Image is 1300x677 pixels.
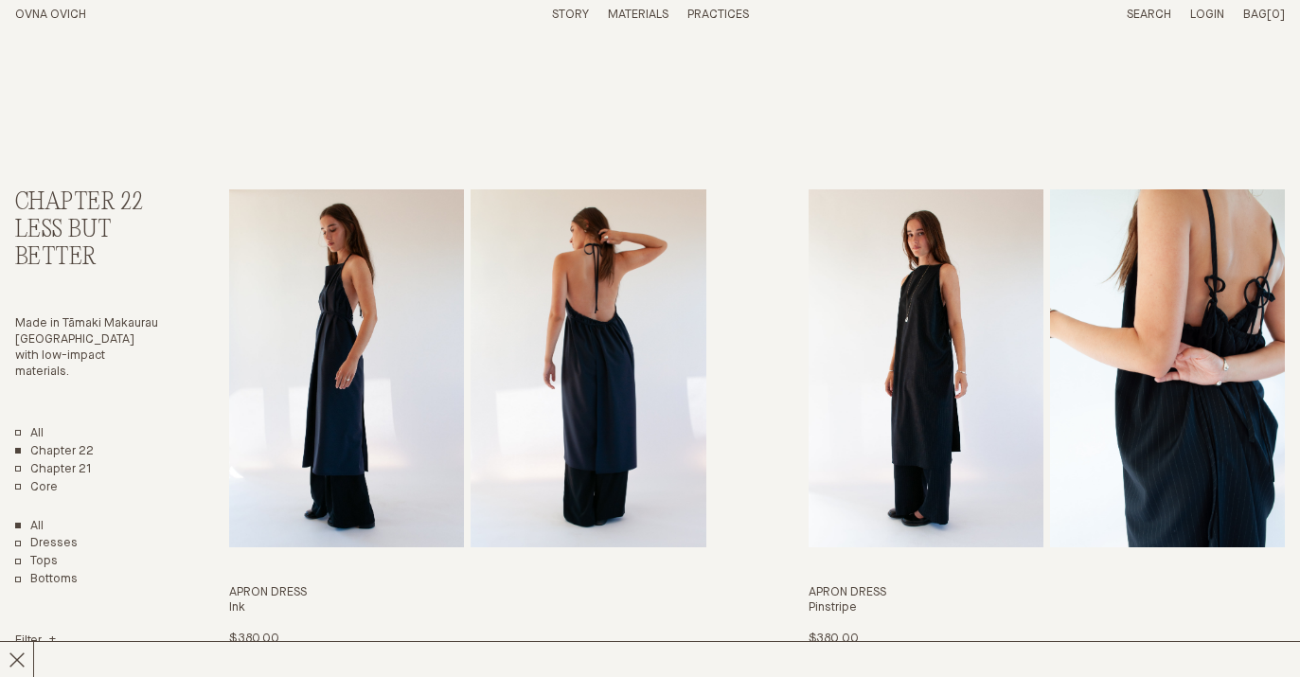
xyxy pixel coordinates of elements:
h3: Less But Better [15,217,161,272]
a: All [15,426,44,442]
a: Chapter 21 [15,462,92,478]
a: Story [552,9,589,21]
p: Made in Tāmaki Makaurau [GEOGRAPHIC_DATA] with low-impact materials. [15,316,161,381]
h2: Chapter 22 [15,189,161,217]
a: Login [1190,9,1224,21]
summary: Filter [15,633,56,650]
a: Apron Dress [229,189,705,648]
a: Practices [687,9,749,21]
h3: Apron Dress [229,585,705,601]
h3: Apron Dress [809,585,1285,601]
a: Show All [15,519,44,535]
a: Core [15,480,58,496]
a: Tops [15,554,58,570]
span: $380.00 [809,632,859,645]
a: Dresses [15,536,78,552]
a: Materials [608,9,668,21]
img: Apron Dress [809,189,1043,547]
a: Home [15,9,86,21]
span: $380.00 [229,632,279,645]
a: Apron Dress [809,189,1285,648]
img: Apron Dress [229,189,464,547]
h4: Pinstripe [809,600,1285,616]
span: Bag [1243,9,1267,21]
h4: Ink [229,600,705,616]
a: Bottoms [15,572,78,588]
a: Search [1127,9,1171,21]
a: Chapter 22 [15,444,94,460]
span: [0] [1267,9,1285,21]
